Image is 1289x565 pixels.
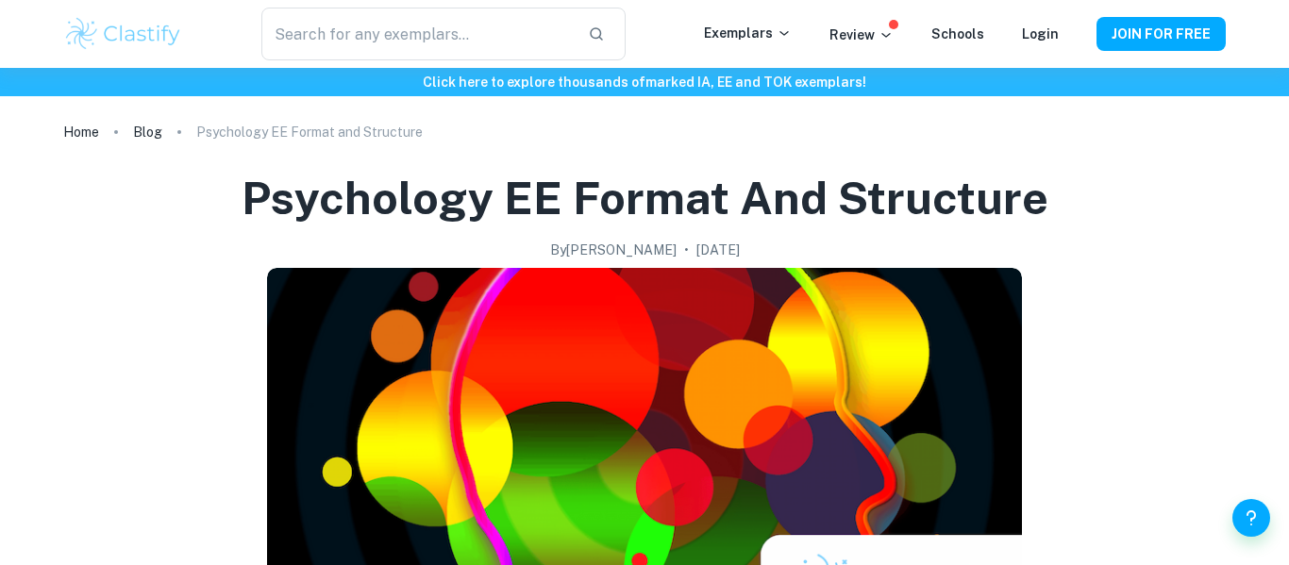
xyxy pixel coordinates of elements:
[196,122,423,142] p: Psychology EE Format and Structure
[704,23,792,43] p: Exemplars
[4,72,1285,92] h6: Click here to explore thousands of marked IA, EE and TOK exemplars !
[242,168,1048,228] h1: Psychology EE Format and Structure
[1232,499,1270,537] button: Help and Feedback
[550,240,677,260] h2: By [PERSON_NAME]
[63,119,99,145] a: Home
[829,25,894,45] p: Review
[684,240,689,260] p: •
[1096,17,1226,51] button: JOIN FOR FREE
[931,26,984,42] a: Schools
[1022,26,1059,42] a: Login
[133,119,162,145] a: Blog
[63,15,183,53] img: Clastify logo
[696,240,740,260] h2: [DATE]
[261,8,573,60] input: Search for any exemplars...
